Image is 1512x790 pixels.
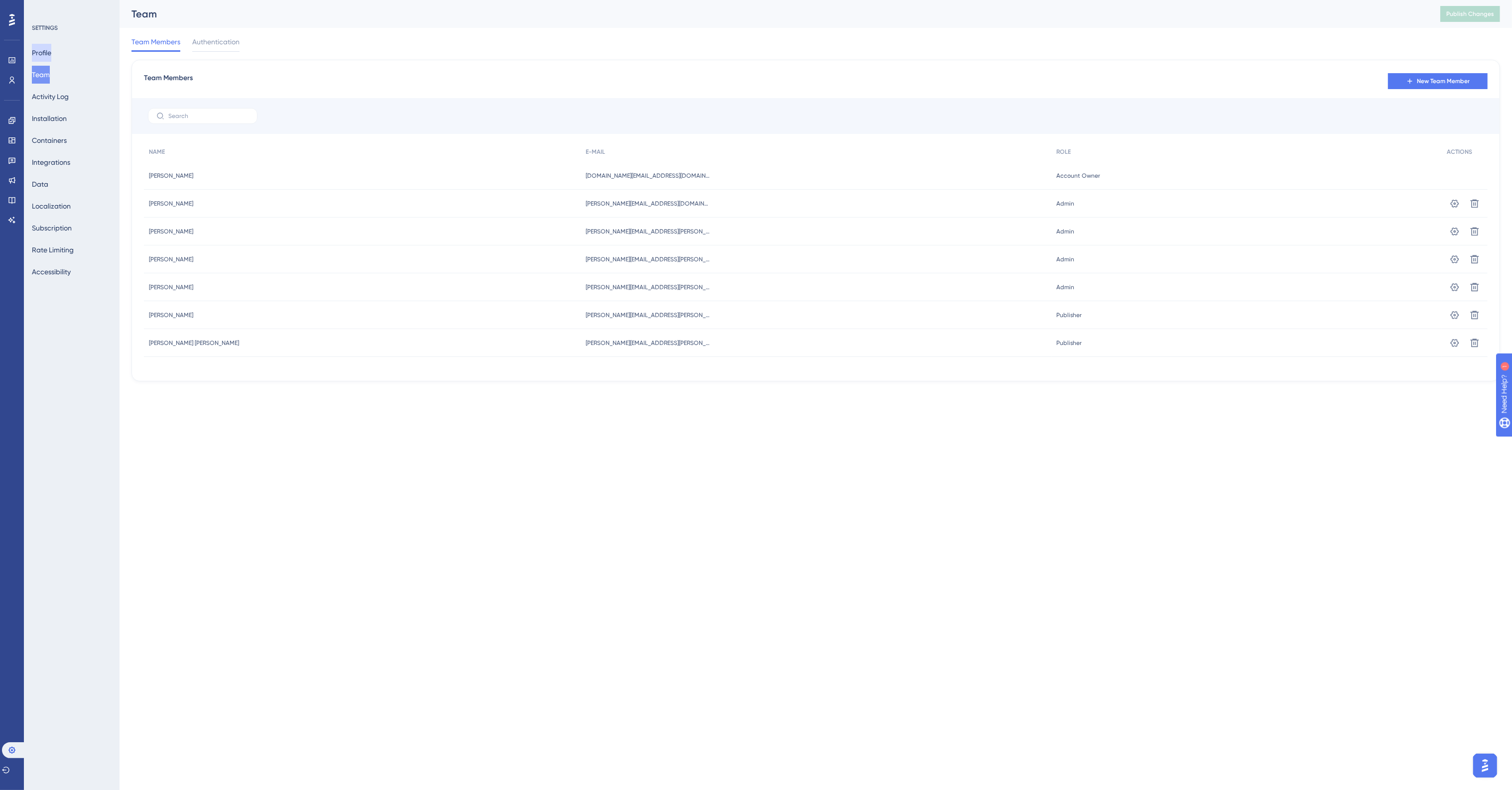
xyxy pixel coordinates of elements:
[1056,148,1071,156] span: ROLE
[1056,283,1074,291] span: Admin
[32,24,113,32] div: SETTINGS
[149,200,193,208] span: [PERSON_NAME]
[586,200,710,208] span: [PERSON_NAME][EMAIL_ADDRESS][DOMAIN_NAME]
[32,131,67,149] button: Containers
[1056,311,1082,319] span: Publisher
[586,227,710,235] span: [PERSON_NAME][EMAIL_ADDRESS][PERSON_NAME][DOMAIN_NAME]
[1446,10,1494,18] span: Publish Changes
[144,72,193,90] span: Team Members
[149,339,239,347] span: [PERSON_NAME] [PERSON_NAME]
[149,255,193,263] span: [PERSON_NAME]
[1056,200,1074,208] span: Admin
[1447,148,1472,156] span: ACTIONS
[586,339,710,347] span: [PERSON_NAME][EMAIL_ADDRESS][PERSON_NAME][DOMAIN_NAME]
[32,219,72,237] button: Subscription
[32,110,67,127] button: Installation
[586,172,710,180] span: [DOMAIN_NAME][EMAIL_ADDRESS][DOMAIN_NAME]
[149,227,193,235] span: [PERSON_NAME]
[1417,77,1470,85] span: New Team Member
[149,148,165,156] span: NAME
[69,5,72,13] div: 1
[586,148,605,156] span: E-MAIL
[131,36,180,48] span: Team Members
[168,113,249,119] input: Search
[32,175,48,193] button: Data
[32,44,51,62] button: Profile
[586,311,710,319] span: [PERSON_NAME][EMAIL_ADDRESS][PERSON_NAME][DOMAIN_NAME]
[192,36,240,48] span: Authentication
[32,263,71,281] button: Accessibility
[32,153,70,171] button: Integrations
[586,255,710,263] span: [PERSON_NAME][EMAIL_ADDRESS][PERSON_NAME][DOMAIN_NAME]
[131,7,1415,21] div: Team
[1470,751,1500,781] iframe: UserGuiding AI Assistant Launcher
[1440,6,1500,22] button: Publish Changes
[32,197,71,215] button: Localization
[23,2,62,14] span: Need Help?
[1056,339,1082,347] span: Publisher
[1056,255,1074,263] span: Admin
[586,283,710,291] span: [PERSON_NAME][EMAIL_ADDRESS][PERSON_NAME][DOMAIN_NAME]
[32,241,74,259] button: Rate Limiting
[1388,73,1488,89] button: New Team Member
[149,172,193,180] span: [PERSON_NAME]
[1056,227,1074,235] span: Admin
[1056,172,1100,180] span: Account Owner
[149,311,193,319] span: [PERSON_NAME]
[32,66,50,84] button: Team
[32,88,69,106] button: Activity Log
[149,283,193,291] span: [PERSON_NAME]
